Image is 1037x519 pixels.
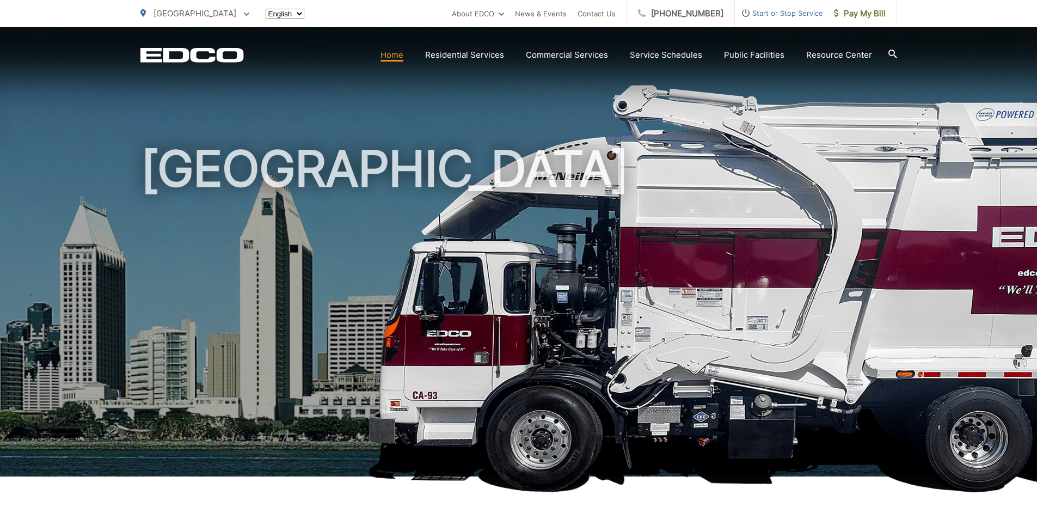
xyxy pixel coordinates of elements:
[140,47,244,63] a: EDCD logo. Return to the homepage.
[724,48,784,62] a: Public Facilities
[806,48,872,62] a: Resource Center
[452,7,504,20] a: About EDCO
[515,7,567,20] a: News & Events
[578,7,616,20] a: Contact Us
[425,48,504,62] a: Residential Services
[266,9,304,19] select: Select a language
[381,48,403,62] a: Home
[630,48,702,62] a: Service Schedules
[154,8,236,19] span: [GEOGRAPHIC_DATA]
[834,7,886,20] span: Pay My Bill
[140,142,897,486] h1: [GEOGRAPHIC_DATA]
[526,48,608,62] a: Commercial Services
